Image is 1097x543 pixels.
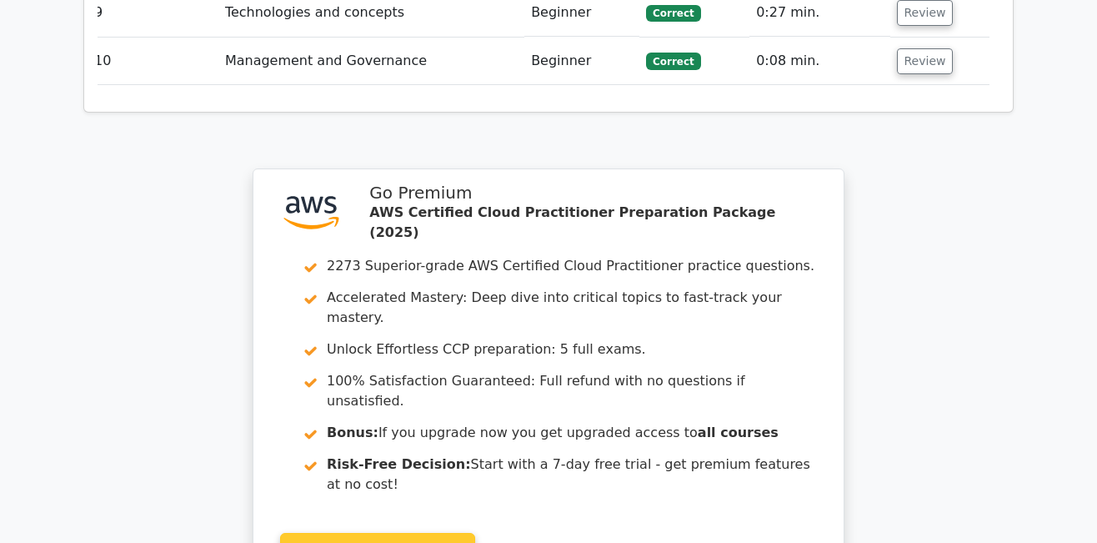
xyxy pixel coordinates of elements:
td: Management and Governance [218,38,524,85]
td: 0:08 min. [749,38,889,85]
td: Beginner [524,38,639,85]
span: Correct [646,53,700,69]
span: Correct [646,5,700,22]
td: 10 [88,38,218,85]
button: Review [897,48,954,74]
